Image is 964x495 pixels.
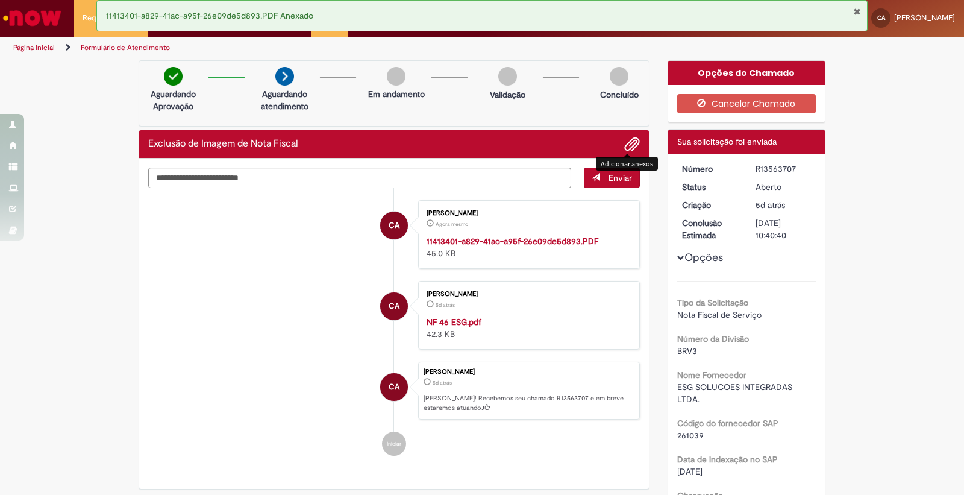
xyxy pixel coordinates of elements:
[756,199,812,211] div: 24/09/2025 15:40:36
[436,221,468,228] span: Agora mesmo
[677,333,749,344] b: Número da Divisão
[427,317,481,327] a: NF 46 ESG.pdf
[380,373,408,401] div: Carlos Augusto Alves de Assis
[677,418,778,429] b: Código do fornecedor SAP
[609,172,632,183] span: Enviar
[756,217,812,241] div: [DATE] 10:40:40
[600,89,639,101] p: Concluído
[389,373,399,402] span: CA
[756,200,785,210] span: 5d atrás
[436,221,468,228] time: 29/09/2025 12:26:08
[677,466,703,477] span: [DATE]
[433,379,452,386] span: 5d atrás
[9,37,634,59] ul: Trilhas de página
[427,235,627,259] div: 45.0 KB
[148,362,640,420] li: Carlos Augusto Alves de Assis
[424,394,633,412] p: [PERSON_NAME]! Recebemos seu chamado R13563707 e em breve estaremos atuando.
[106,10,313,21] span: 11413401-a829-41ac-a95f-26e09de5d893.PDF Anexado
[164,67,183,86] img: check-circle-green.png
[673,163,747,175] dt: Número
[677,309,762,320] span: Nota Fiscal de Serviço
[498,67,517,86] img: img-circle-grey.png
[677,370,746,380] b: Nome Fornecedor
[624,136,640,152] button: Adicionar anexos
[673,181,747,193] dt: Status
[756,181,812,193] div: Aberto
[389,211,399,240] span: CA
[368,88,425,100] p: Em andamento
[677,382,795,405] span: ESG SOLUCOES INTEGRADAS LTDA.
[436,301,455,309] span: 5d atrás
[677,430,704,441] span: 261039
[380,212,408,239] div: Carlos Augusto Alves de Assis
[490,89,525,101] p: Validação
[610,67,628,86] img: img-circle-grey.png
[668,61,825,85] div: Opções do Chamado
[584,168,640,188] button: Enviar
[13,43,55,52] a: Página inicial
[81,43,170,52] a: Formulário de Atendimento
[148,168,571,188] textarea: Digite sua mensagem aqui...
[255,88,314,112] p: Aguardando atendimento
[596,157,658,171] div: Adicionar anexos
[756,200,785,210] time: 24/09/2025 15:40:36
[877,14,885,22] span: CA
[427,236,598,247] a: 11413401-a829-41ac-a95f-26e09de5d893.PDF
[389,292,399,321] span: CA
[853,7,861,16] button: Fechar Notificação
[427,210,627,217] div: [PERSON_NAME]
[677,454,778,465] b: Data de indexação no SAP
[677,297,748,308] b: Tipo da Solicitação
[387,67,405,86] img: img-circle-grey.png
[436,301,455,309] time: 24/09/2025 15:40:31
[673,199,747,211] dt: Criação
[427,316,627,340] div: 42.3 KB
[380,292,408,320] div: Carlos Augusto Alves de Assis
[677,94,816,113] button: Cancelar Chamado
[756,163,812,175] div: R13563707
[144,88,202,112] p: Aguardando Aprovação
[424,368,633,376] div: [PERSON_NAME]
[148,188,640,468] ul: Histórico de tíquete
[83,12,125,24] span: Requisições
[275,67,294,86] img: arrow-next.png
[148,139,298,150] h2: Exclusão de Imagem de Nota Fiscal Histórico de tíquete
[433,379,452,386] time: 24/09/2025 15:40:36
[677,136,777,147] span: Sua solicitação foi enviada
[673,217,747,241] dt: Conclusão Estimada
[894,13,955,23] span: [PERSON_NAME]
[427,291,627,298] div: [PERSON_NAME]
[1,6,63,30] img: ServiceNow
[677,345,697,356] span: BRV3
